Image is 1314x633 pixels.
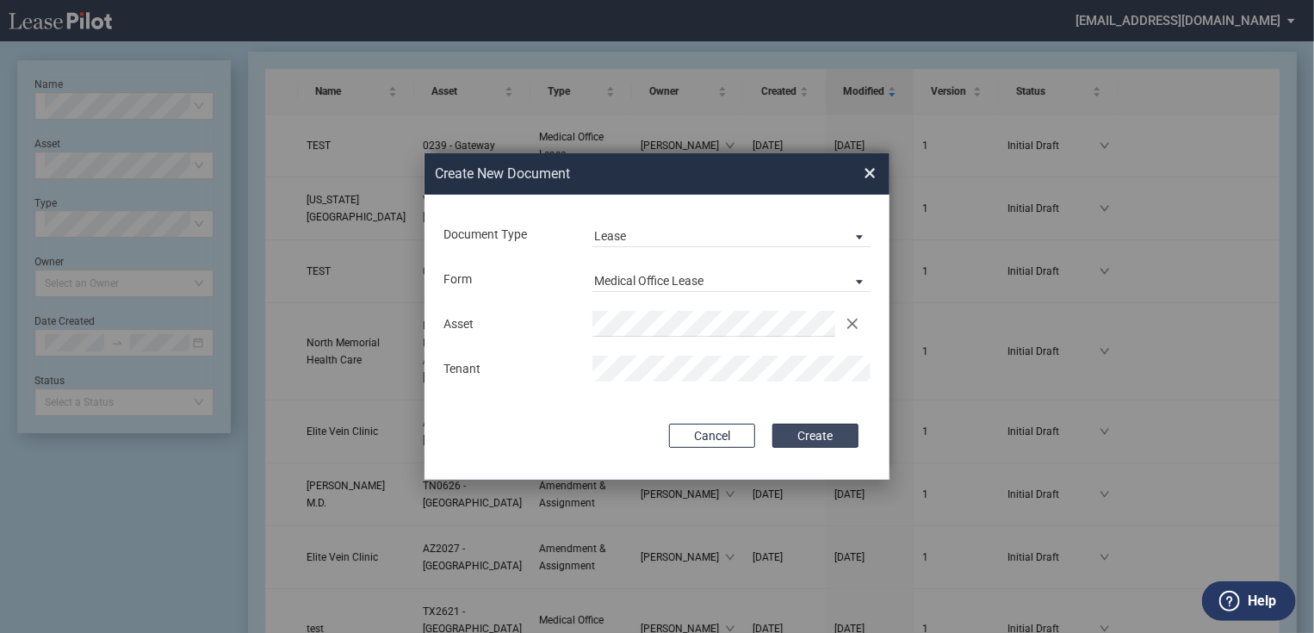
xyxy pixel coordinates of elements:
[433,271,582,289] div: Form
[425,153,889,481] md-dialog: Create New ...
[1248,590,1276,612] label: Help
[592,221,871,247] md-select: Document Type: Lease
[669,424,755,448] button: Cancel
[433,361,582,378] div: Tenant
[864,159,876,187] span: ×
[592,266,871,292] md-select: Lease Form: Medical Office Lease
[594,274,703,288] div: Medical Office Lease
[772,424,858,448] button: Create
[435,164,802,183] h2: Create New Document
[594,229,626,243] div: Lease
[433,227,582,244] div: Document Type
[433,316,582,333] div: Asset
